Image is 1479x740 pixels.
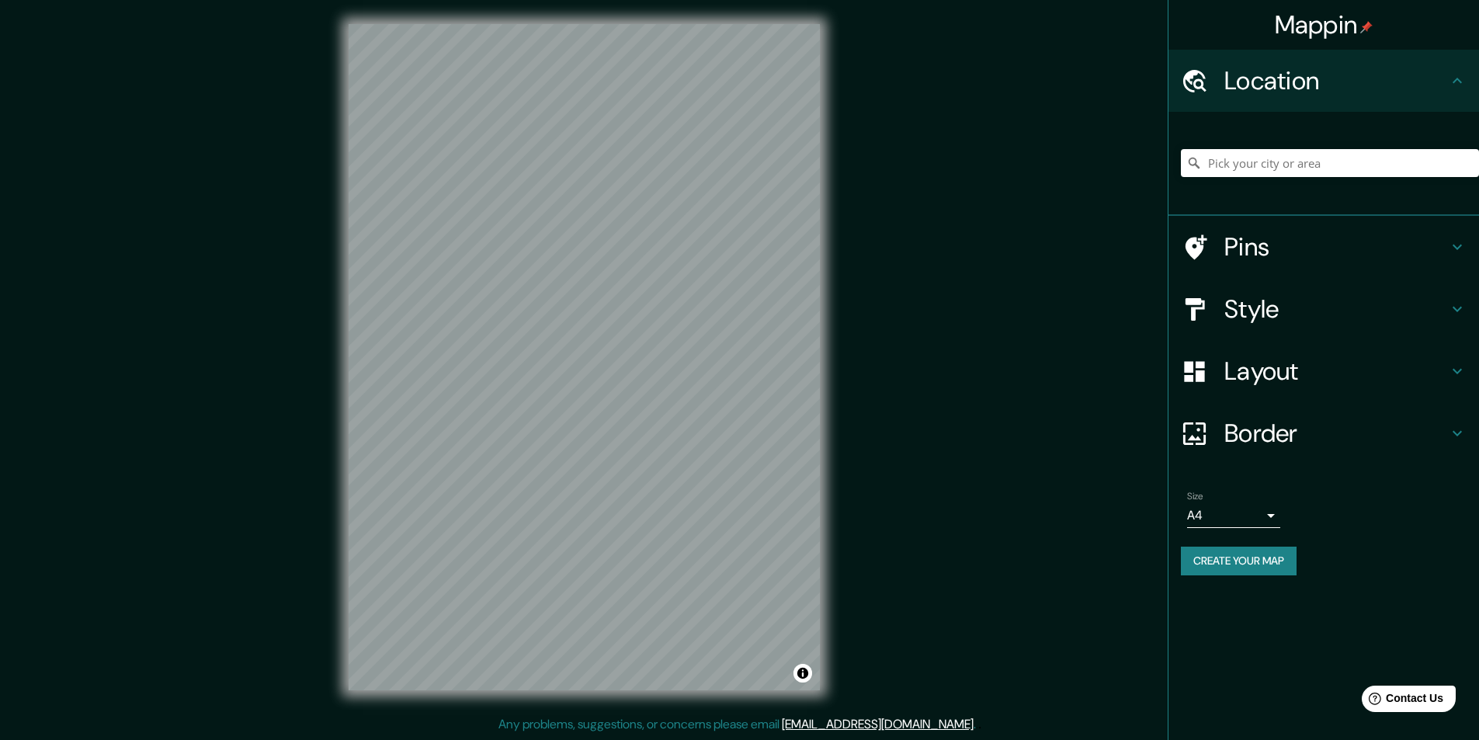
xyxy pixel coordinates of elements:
[1360,21,1373,33] img: pin-icon.png
[782,716,974,732] a: [EMAIL_ADDRESS][DOMAIN_NAME]
[793,664,812,683] button: Toggle attribution
[1224,294,1448,325] h4: Style
[1224,231,1448,262] h4: Pins
[349,24,820,690] canvas: Map
[1187,490,1203,503] label: Size
[1168,50,1479,112] div: Location
[1168,278,1479,340] div: Style
[1341,679,1462,723] iframe: Help widget launcher
[976,715,978,734] div: .
[1224,418,1448,449] h4: Border
[978,715,981,734] div: .
[1181,149,1479,177] input: Pick your city or area
[1224,356,1448,387] h4: Layout
[498,715,976,734] p: Any problems, suggestions, or concerns please email .
[1275,9,1373,40] h4: Mappin
[1168,402,1479,464] div: Border
[1224,65,1448,96] h4: Location
[1168,216,1479,278] div: Pins
[1168,340,1479,402] div: Layout
[1187,503,1280,528] div: A4
[1181,547,1297,575] button: Create your map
